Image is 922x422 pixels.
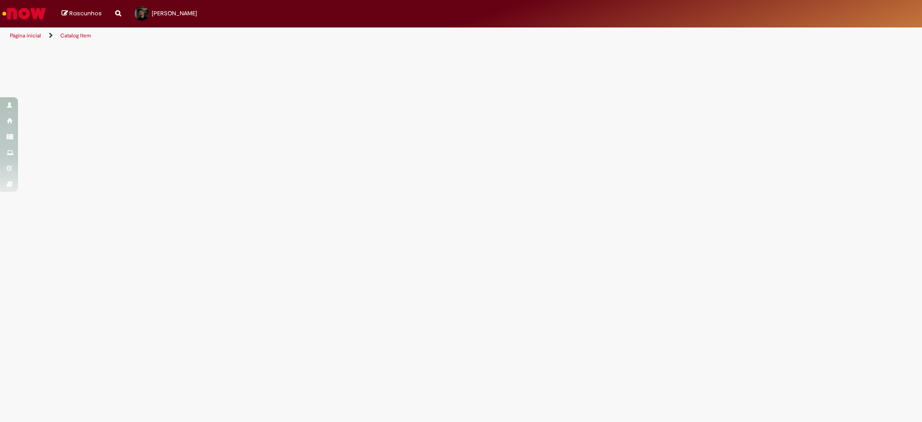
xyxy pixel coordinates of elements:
a: Catalog Item [60,32,91,39]
span: Rascunhos [69,9,102,18]
ul: Trilhas de página [7,27,608,44]
span: [PERSON_NAME] [152,9,197,17]
a: Rascunhos [62,9,102,18]
img: ServiceNow [1,5,47,23]
a: Página inicial [10,32,41,39]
